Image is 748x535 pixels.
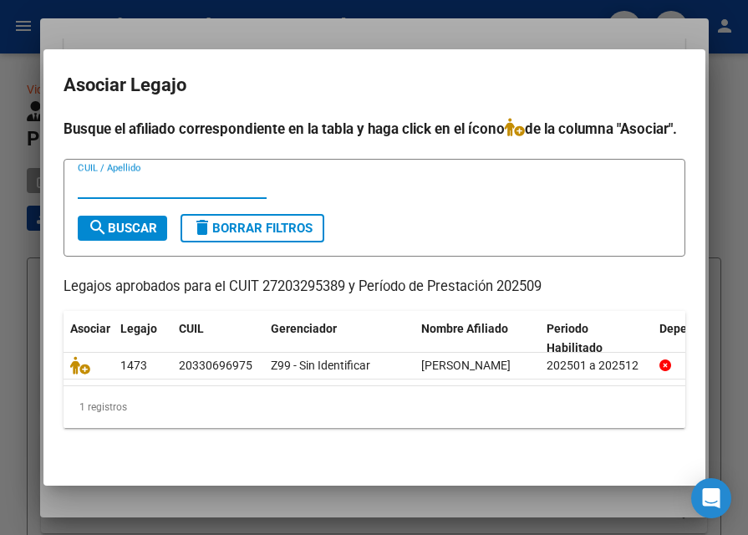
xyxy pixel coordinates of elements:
div: 20330696975 [179,356,252,375]
h2: Asociar Legajo [64,69,685,101]
div: Open Intercom Messenger [691,478,731,518]
datatable-header-cell: Gerenciador [264,311,415,366]
span: Borrar Filtros [192,221,313,236]
span: 1473 [120,359,147,372]
span: Z99 - Sin Identificar [271,359,370,372]
datatable-header-cell: CUIL [172,311,264,366]
span: CUIL [179,322,204,335]
span: TOPKE MATIAS GABRIEL [421,359,511,372]
span: Periodo Habilitado [547,322,603,354]
span: Buscar [88,221,157,236]
span: Gerenciador [271,322,337,335]
p: Legajos aprobados para el CUIT 27203295389 y Período de Prestación 202509 [64,277,685,298]
datatable-header-cell: Periodo Habilitado [540,311,653,366]
datatable-header-cell: Legajo [114,311,172,366]
span: Legajo [120,322,157,335]
span: Nombre Afiliado [421,322,508,335]
span: Dependencia [659,322,730,335]
mat-icon: search [88,217,108,237]
mat-icon: delete [192,217,212,237]
div: 202501 a 202512 [547,356,646,375]
datatable-header-cell: Asociar [64,311,114,366]
button: Borrar Filtros [181,214,324,242]
span: Asociar [70,322,110,335]
h4: Busque el afiliado correspondiente en la tabla y haga click en el ícono de la columna "Asociar". [64,118,685,140]
datatable-header-cell: Nombre Afiliado [415,311,540,366]
div: 1 registros [64,386,685,428]
button: Buscar [78,216,167,241]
